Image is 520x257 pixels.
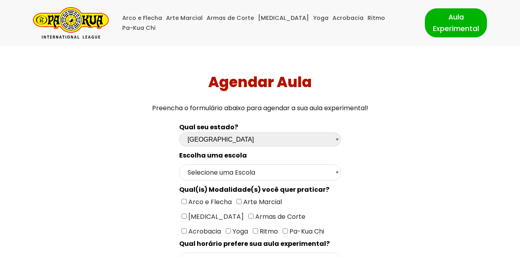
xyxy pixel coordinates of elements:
[425,8,487,37] a: Aula Experimental
[122,23,156,33] a: Pa-Kua Chi
[179,239,330,248] spam: Qual horário prefere sua aula experimental?
[283,228,288,234] input: Pa-Kua Chi
[226,228,231,234] input: Yoga
[313,13,328,23] a: Yoga
[179,151,247,160] spam: Escolha uma escola
[179,123,238,132] b: Qual seu estado?
[253,228,258,234] input: Ritmo
[187,212,244,221] span: [MEDICAL_DATA]
[3,103,517,113] p: Preencha o formulário abaixo para agendar a sua aula experimental!
[122,13,162,23] a: Arco e Flecha
[258,227,278,236] span: Ritmo
[33,7,109,39] a: Pa-Kua Brasil Uma Escola de conhecimentos orientais para toda a família. Foco, habilidade concent...
[368,13,385,23] a: Ritmo
[179,185,329,194] spam: Qual(is) Modalidade(s) você quer praticar?
[182,228,187,234] input: Acrobacia
[332,13,364,23] a: Acrobacia
[254,212,305,221] span: Armas de Corte
[231,227,248,236] span: Yoga
[258,13,309,23] a: [MEDICAL_DATA]
[207,13,254,23] a: Armas de Corte
[3,74,517,91] h1: Agendar Aula
[187,197,232,206] span: Arco e Flecha
[166,13,203,23] a: Arte Marcial
[182,214,187,219] input: [MEDICAL_DATA]
[242,197,282,206] span: Arte Marcial
[237,199,242,204] input: Arte Marcial
[121,13,413,33] div: Menu primário
[288,227,324,236] span: Pa-Kua Chi
[182,199,187,204] input: Arco e Flecha
[248,214,254,219] input: Armas de Corte
[187,227,221,236] span: Acrobacia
